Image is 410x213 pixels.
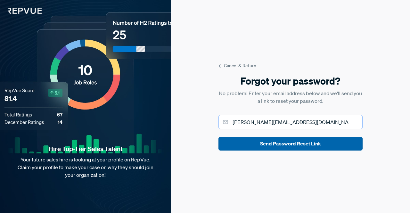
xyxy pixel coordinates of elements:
[218,74,363,88] h5: Forgot your password?
[218,137,363,151] button: Send Password Reset Link
[218,89,363,105] p: No problem! Enter your email address below and we'll send you a link to reset your password.
[218,115,363,129] input: Email address
[10,145,160,153] strong: Hire Top-Tier Sales Talent
[218,62,363,69] a: Cancel & Return
[10,156,160,179] p: Your future sales hire is looking at your profile on RepVue. Claim your profile to make your case...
